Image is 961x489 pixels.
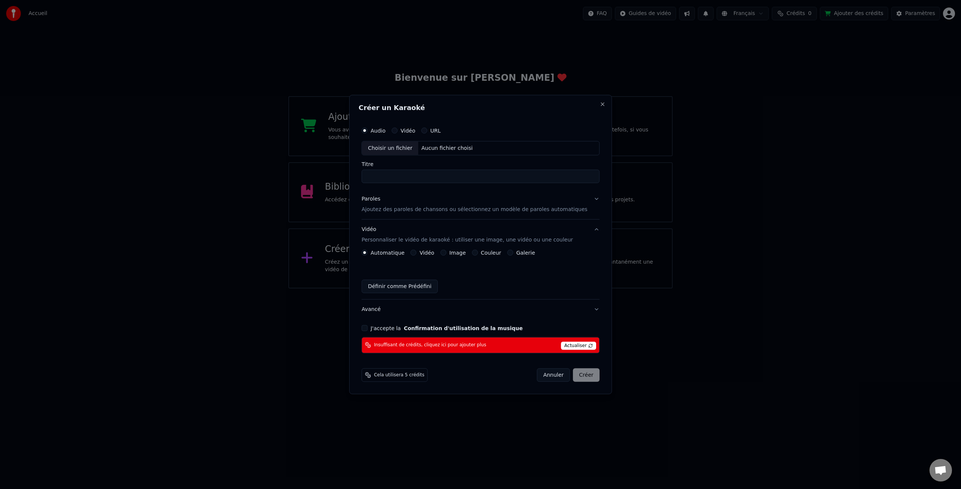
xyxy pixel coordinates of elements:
[362,236,573,243] p: Personnaliser le vidéo de karaoké : utiliser une image, une vidéo ou une couleur
[404,325,523,331] button: J'accepte la
[481,250,501,255] label: Couleur
[537,368,570,382] button: Annuler
[362,226,573,244] div: Vidéo
[430,128,441,133] label: URL
[362,220,599,250] button: VidéoPersonnaliser le vidéo de karaoké : utiliser une image, une vidéo ou une couleur
[362,249,599,299] div: VidéoPersonnaliser le vidéo de karaoké : utiliser une image, une vidéo ou une couleur
[401,128,415,133] label: Vidéo
[362,189,599,219] button: ParolesAjoutez des paroles de chansons ou sélectionnez un modèle de paroles automatiques
[362,195,380,203] div: Paroles
[362,142,418,155] div: Choisir un fichier
[362,206,587,213] p: Ajoutez des paroles de chansons ou sélectionnez un modèle de paroles automatiques
[371,325,523,331] label: J'accepte la
[516,250,535,255] label: Galerie
[374,342,486,348] span: Insuffisant de crédits, cliquez ici pour ajouter plus
[419,145,476,152] div: Aucun fichier choisi
[449,250,466,255] label: Image
[561,341,596,350] span: Actualiser
[374,372,424,378] span: Cela utilisera 5 crédits
[358,104,603,111] h2: Créer un Karaoké
[371,128,386,133] label: Audio
[371,250,404,255] label: Automatique
[362,161,599,167] label: Titre
[362,279,438,293] button: Définir comme Prédéfini
[362,299,599,319] button: Avancé
[420,250,434,255] label: Vidéo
